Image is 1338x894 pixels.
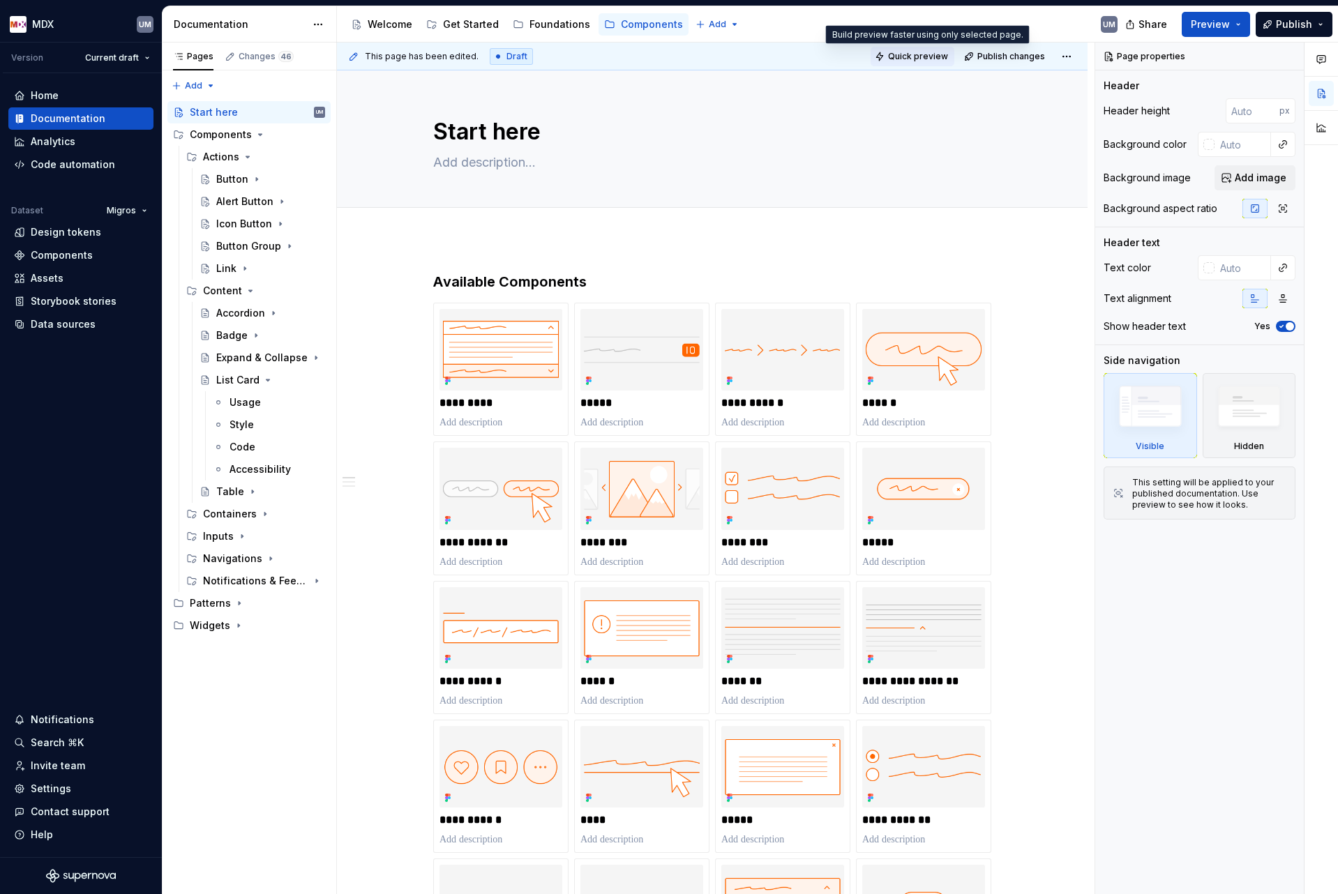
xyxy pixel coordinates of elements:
[8,778,153,800] a: Settings
[216,351,308,365] div: Expand & Collapse
[862,726,985,808] img: 508597f7-3e54-44e3-8595-b46723d72a6a.png
[1138,17,1167,31] span: Share
[194,168,331,190] a: Button
[190,128,252,142] div: Components
[580,726,703,808] img: 4330fcd7-ada5-42e4-9f2a-f2d0eb2a7c50.png
[185,80,202,91] span: Add
[507,13,596,36] a: Foundations
[580,309,703,391] img: 06763133-6280-45d7-a81f-1421b06cf821.png
[31,89,59,103] div: Home
[1215,165,1295,190] button: Add image
[230,440,255,454] div: Code
[46,869,116,883] svg: Supernova Logo
[1182,12,1250,37] button: Preview
[1234,441,1264,452] div: Hidden
[207,391,331,414] a: Usage
[31,805,110,819] div: Contact support
[721,587,844,669] img: 81b0e30a-d658-4487-9a1e-cfcb7e0fc4c8.png
[173,51,213,62] div: Pages
[8,267,153,289] a: Assets
[888,51,948,62] span: Quick preview
[960,47,1051,66] button: Publish changes
[691,15,744,34] button: Add
[31,112,105,126] div: Documentation
[365,51,479,62] span: This page has been edited.
[1118,12,1176,37] button: Share
[32,17,54,31] div: MDX
[174,17,306,31] div: Documentation
[8,755,153,777] a: Invite team
[621,17,683,31] div: Components
[1226,98,1279,123] input: Auto
[439,726,562,808] img: 256ae2ee-d547-4aab-a4e2-5a0a06be3f2a.png
[1104,291,1171,305] div: Text alignment
[10,16,27,33] img: e41497f2-3305-4231-9db9-dd4d728291db.png
[190,619,230,632] div: Widgets
[1104,236,1160,250] div: Header text
[1104,354,1180,368] div: Side navigation
[439,309,562,391] img: 2301fb84-3782-4f4d-a45a-ca86d9e5ac20.png
[439,587,562,669] img: 1d256d0e-eb1d-4898-bf57-94e36757010b.png
[1254,321,1270,332] label: Yes
[167,76,220,96] button: Add
[8,107,153,130] a: Documentation
[721,726,844,808] img: eadc2a85-530f-463f-b3d4-fd8b8aca6de0.png
[709,19,726,30] span: Add
[8,221,153,243] a: Design tokens
[11,205,43,216] div: Dataset
[181,280,331,302] div: Content
[194,369,331,391] a: List Card
[1203,373,1296,458] div: Hidden
[1104,202,1217,215] div: Background aspect ratio
[216,262,236,275] div: Link
[31,225,101,239] div: Design tokens
[439,448,562,529] img: e6e6e123-2e81-4b9b-8156-b5920b807836.png
[194,213,331,235] a: Icon Button
[421,13,504,36] a: Get Started
[31,713,94,727] div: Notifications
[194,480,331,503] a: Table
[1215,255,1271,280] input: Auto
[1215,132,1271,157] input: Auto
[230,418,254,432] div: Style
[181,570,331,592] div: Notifications & Feedback
[345,13,418,36] a: Welcome
[167,123,331,146] div: Components
[207,458,331,480] a: Accessibility
[230,395,261,409] div: Usage
[190,596,231,610] div: Patterns
[31,736,84,750] div: Search ⌘K
[194,324,331,347] a: Badge
[316,105,323,119] div: UM
[216,373,260,387] div: List Card
[8,130,153,153] a: Analytics
[1191,17,1230,31] span: Preview
[721,448,844,529] img: f1d9d704-a498-4eb4-8421-f74f83f84d74.png
[167,101,331,637] div: Page tree
[207,436,331,458] a: Code
[8,824,153,846] button: Help
[194,235,331,257] a: Button Group
[580,587,703,669] img: be3e730a-bf1a-440c-9f7c-c2509a677d7e.png
[194,347,331,369] a: Expand & Collapse
[203,529,234,543] div: Inputs
[721,309,844,391] img: abd349e2-0952-47e6-8785-a49470b06aea.png
[203,574,308,588] div: Notifications & Feedback
[203,284,242,298] div: Content
[8,244,153,266] a: Components
[31,759,85,773] div: Invite team
[8,801,153,823] button: Contact support
[871,47,954,66] button: Quick preview
[826,26,1030,44] div: Build preview faster using only selected page.
[31,135,75,149] div: Analytics
[181,547,331,570] div: Navigations
[79,48,156,68] button: Current draft
[345,10,689,38] div: Page tree
[207,414,331,436] a: Style
[1136,441,1164,452] div: Visible
[203,507,257,521] div: Containers
[1104,79,1139,93] div: Header
[1276,17,1312,31] span: Publish
[278,51,294,62] span: 46
[1103,19,1115,30] div: UM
